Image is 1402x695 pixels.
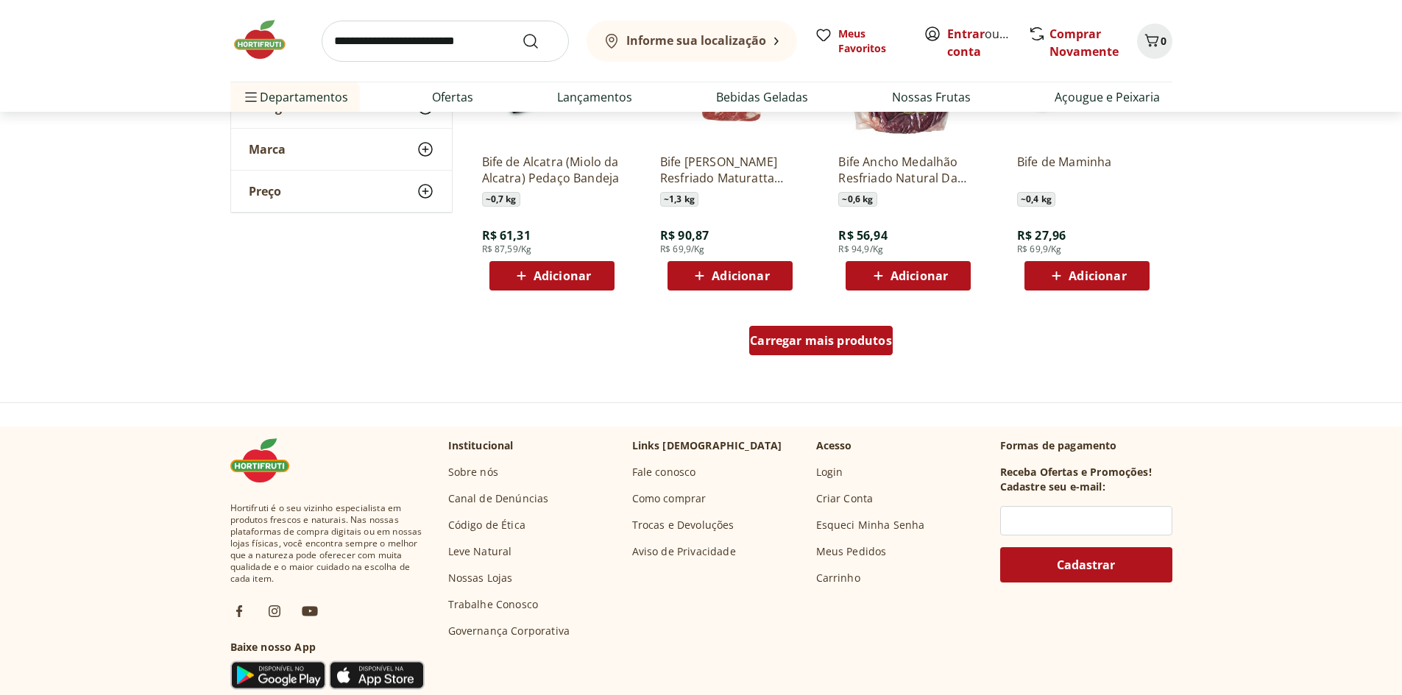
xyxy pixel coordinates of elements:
[816,491,874,506] a: Criar Conta
[838,243,883,255] span: R$ 94,9/Kg
[329,660,425,690] img: App Store Icon
[838,154,978,186] a: Bife Ancho Medalhão Resfriado Natural Da Terra
[482,192,520,207] span: ~ 0,7 kg
[668,261,793,291] button: Adicionar
[301,602,319,620] img: ytb
[557,88,632,106] a: Lançamentos
[632,465,696,480] a: Fale conosco
[482,243,532,255] span: R$ 87,59/Kg
[632,518,734,532] a: Trocas e Devoluções
[750,335,892,346] span: Carregar mais produtos
[947,25,1013,60] span: ou
[838,227,887,243] span: R$ 56,94
[947,26,1028,60] a: Criar conta
[892,88,971,106] a: Nossas Frutas
[891,270,948,282] span: Adicionar
[230,18,304,62] img: Hortifruti
[489,261,615,291] button: Adicionar
[846,261,971,291] button: Adicionar
[660,227,709,243] span: R$ 90,87
[1017,243,1062,255] span: R$ 69,9/Kg
[816,465,843,480] a: Login
[1161,34,1166,48] span: 0
[448,544,512,559] a: Leve Natural
[947,26,985,42] a: Entrar
[448,624,570,638] a: Governança Corporativa
[712,270,769,282] span: Adicionar
[1000,547,1172,582] button: Cadastrar
[632,491,707,506] a: Como comprar
[230,640,425,655] h3: Baixe nosso App
[660,243,705,255] span: R$ 69,9/Kg
[1000,480,1105,494] h3: Cadastre seu e-mail:
[1017,227,1066,243] span: R$ 27,96
[1137,24,1172,59] button: Carrinho
[632,544,736,559] a: Aviso de Privacidade
[231,129,452,170] button: Marca
[816,571,860,585] a: Carrinho
[1055,88,1160,106] a: Açougue e Peixaria
[1057,559,1115,571] span: Cadastrar
[249,184,281,199] span: Preço
[266,602,283,620] img: ig
[816,438,852,453] p: Acesso
[1000,465,1152,480] h3: Receba Ofertas e Promoções!
[626,32,766,49] b: Informe sua localização
[1017,154,1157,186] a: Bife de Maminha
[1069,270,1126,282] span: Adicionar
[448,491,549,506] a: Canal de Denúncias
[242,79,348,115] span: Departamentos
[448,438,514,453] p: Institucional
[660,192,698,207] span: ~ 1,3 kg
[448,571,513,585] a: Nossas Lojas
[522,32,557,50] button: Submit Search
[1024,261,1150,291] button: Adicionar
[749,326,893,361] a: Carregar mais produtos
[838,192,877,207] span: ~ 0,6 kg
[534,270,591,282] span: Adicionar
[230,660,326,690] img: Google Play Icon
[230,438,304,482] img: Hortifruti
[482,154,622,186] a: Bife de Alcatra (Miolo da Alcatra) Pedaço Bandeja
[632,438,782,453] p: Links [DEMOGRAPHIC_DATA]
[1017,192,1055,207] span: ~ 0,4 kg
[249,142,286,157] span: Marca
[815,26,906,56] a: Meus Favoritos
[660,154,800,186] a: Bife [PERSON_NAME] Resfriado Maturatta Unidade
[231,171,452,212] button: Preço
[716,88,808,106] a: Bebidas Geladas
[448,597,539,612] a: Trabalhe Conosco
[322,21,569,62] input: search
[816,544,887,559] a: Meus Pedidos
[1000,438,1172,453] p: Formas de pagamento
[432,88,473,106] a: Ofertas
[230,602,248,620] img: fb
[230,502,425,585] span: Hortifruti é o seu vizinho especialista em produtos frescos e naturais. Nas nossas plataformas de...
[1049,26,1119,60] a: Comprar Novamente
[448,518,525,532] a: Código de Ética
[448,465,498,480] a: Sobre nós
[242,79,260,115] button: Menu
[816,518,925,532] a: Esqueci Minha Senha
[482,227,531,243] span: R$ 61,31
[587,21,797,62] button: Informe sua localização
[838,26,906,56] span: Meus Favoritos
